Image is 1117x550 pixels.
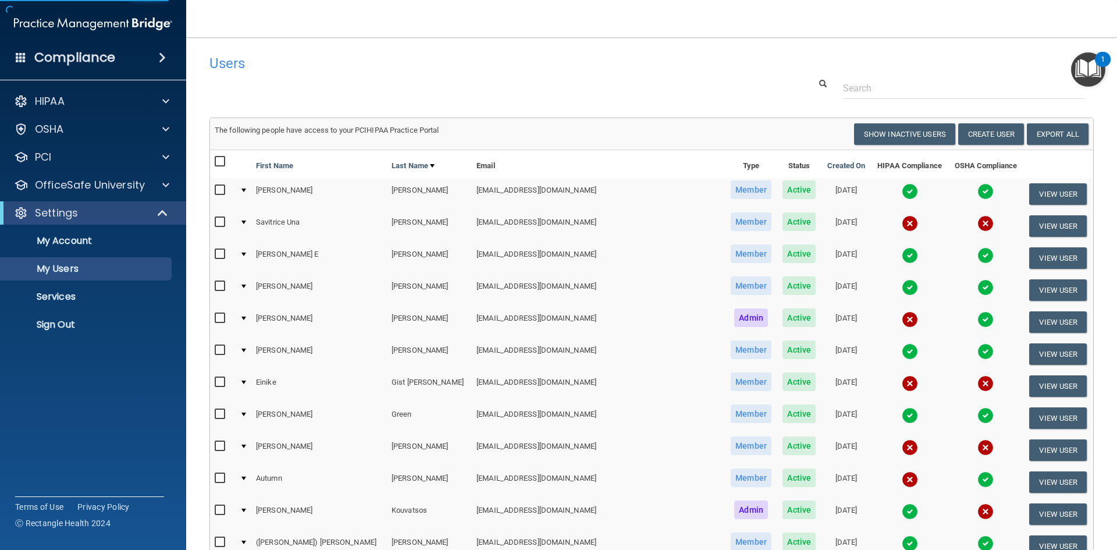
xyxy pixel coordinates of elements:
h4: Compliance [34,49,115,66]
th: HIPAA Compliance [871,150,948,178]
button: Create User [958,123,1024,145]
td: Green [387,402,472,434]
img: tick.e7d51cea.svg [902,247,918,264]
td: [DATE] [821,178,871,210]
img: tick.e7d51cea.svg [902,503,918,520]
td: [PERSON_NAME] [387,338,472,370]
button: View User [1029,311,1087,333]
a: PCI [14,150,169,164]
td: [PERSON_NAME] [251,402,387,434]
span: Member [731,212,771,231]
span: The following people have access to your PCIHIPAA Practice Portal [215,126,439,134]
button: View User [1029,439,1087,461]
button: Open Resource Center, 1 new notification [1071,52,1105,87]
td: Kouvatsos [387,498,472,530]
button: View User [1029,247,1087,269]
img: cross.ca9f0e7f.svg [902,439,918,456]
img: cross.ca9f0e7f.svg [977,375,994,392]
td: [PERSON_NAME] [387,210,472,242]
td: [PERSON_NAME] [251,434,387,466]
td: Einike [251,370,387,402]
td: Gist [PERSON_NAME] [387,370,472,402]
span: Member [731,340,771,359]
button: View User [1029,375,1087,397]
td: [EMAIL_ADDRESS][DOMAIN_NAME] [472,402,725,434]
span: Active [782,340,816,359]
a: Privacy Policy [77,501,130,513]
p: Sign Out [8,319,166,331]
th: Email [472,150,725,178]
span: Active [782,501,816,519]
td: [PERSON_NAME] [251,338,387,370]
span: Member [731,244,771,263]
p: My Account [8,235,166,247]
span: Active [782,469,816,487]
img: tick.e7d51cea.svg [977,343,994,360]
td: [PERSON_NAME] [387,242,472,274]
td: [EMAIL_ADDRESS][DOMAIN_NAME] [472,210,725,242]
td: [DATE] [821,274,871,306]
p: PCI [35,150,51,164]
td: [PERSON_NAME] [387,466,472,498]
img: tick.e7d51cea.svg [977,279,994,296]
img: PMB logo [14,12,172,36]
td: [PERSON_NAME] [387,434,472,466]
img: tick.e7d51cea.svg [902,343,918,360]
td: Autumn [251,466,387,498]
span: Active [782,180,816,199]
img: cross.ca9f0e7f.svg [902,311,918,328]
td: [DATE] [821,402,871,434]
img: cross.ca9f0e7f.svg [902,215,918,232]
span: Member [731,469,771,487]
button: View User [1029,279,1087,301]
p: HIPAA [35,94,65,108]
p: My Users [8,263,166,275]
td: [PERSON_NAME] [251,274,387,306]
input: Search [843,77,1085,99]
td: [PERSON_NAME] [251,306,387,338]
a: Created On [827,159,866,173]
button: View User [1029,183,1087,205]
img: tick.e7d51cea.svg [902,183,918,200]
a: OfficeSafe University [14,178,169,192]
td: [EMAIL_ADDRESS][DOMAIN_NAME] [472,242,725,274]
a: Last Name [392,159,435,173]
img: cross.ca9f0e7f.svg [977,215,994,232]
p: OSHA [35,122,64,136]
a: First Name [256,159,293,173]
a: OSHA [14,122,169,136]
span: Member [731,180,771,199]
button: View User [1029,407,1087,429]
td: [PERSON_NAME] [387,306,472,338]
span: Active [782,308,816,327]
img: cross.ca9f0e7f.svg [977,439,994,456]
img: cross.ca9f0e7f.svg [902,471,918,488]
button: Show Inactive Users [854,123,955,145]
a: HIPAA [14,94,169,108]
td: [DATE] [821,306,871,338]
span: Active [782,404,816,423]
a: Terms of Use [15,501,63,513]
img: tick.e7d51cea.svg [977,311,994,328]
a: Settings [14,206,169,220]
td: [EMAIL_ADDRESS][DOMAIN_NAME] [472,306,725,338]
td: [DATE] [821,434,871,466]
img: cross.ca9f0e7f.svg [902,375,918,392]
td: [DATE] [821,338,871,370]
span: Active [782,372,816,391]
td: [DATE] [821,242,871,274]
span: Ⓒ Rectangle Health 2024 [15,517,111,529]
th: Type [725,150,777,178]
img: tick.e7d51cea.svg [902,279,918,296]
p: OfficeSafe University [35,178,145,192]
img: tick.e7d51cea.svg [977,247,994,264]
td: [EMAIL_ADDRESS][DOMAIN_NAME] [472,274,725,306]
td: [EMAIL_ADDRESS][DOMAIN_NAME] [472,466,725,498]
td: [EMAIL_ADDRESS][DOMAIN_NAME] [472,498,725,530]
iframe: Drift Widget Chat Controller [916,467,1103,514]
span: Admin [734,501,768,519]
button: View User [1029,343,1087,365]
td: [PERSON_NAME] [251,498,387,530]
span: Member [731,276,771,295]
td: [PERSON_NAME] E [251,242,387,274]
